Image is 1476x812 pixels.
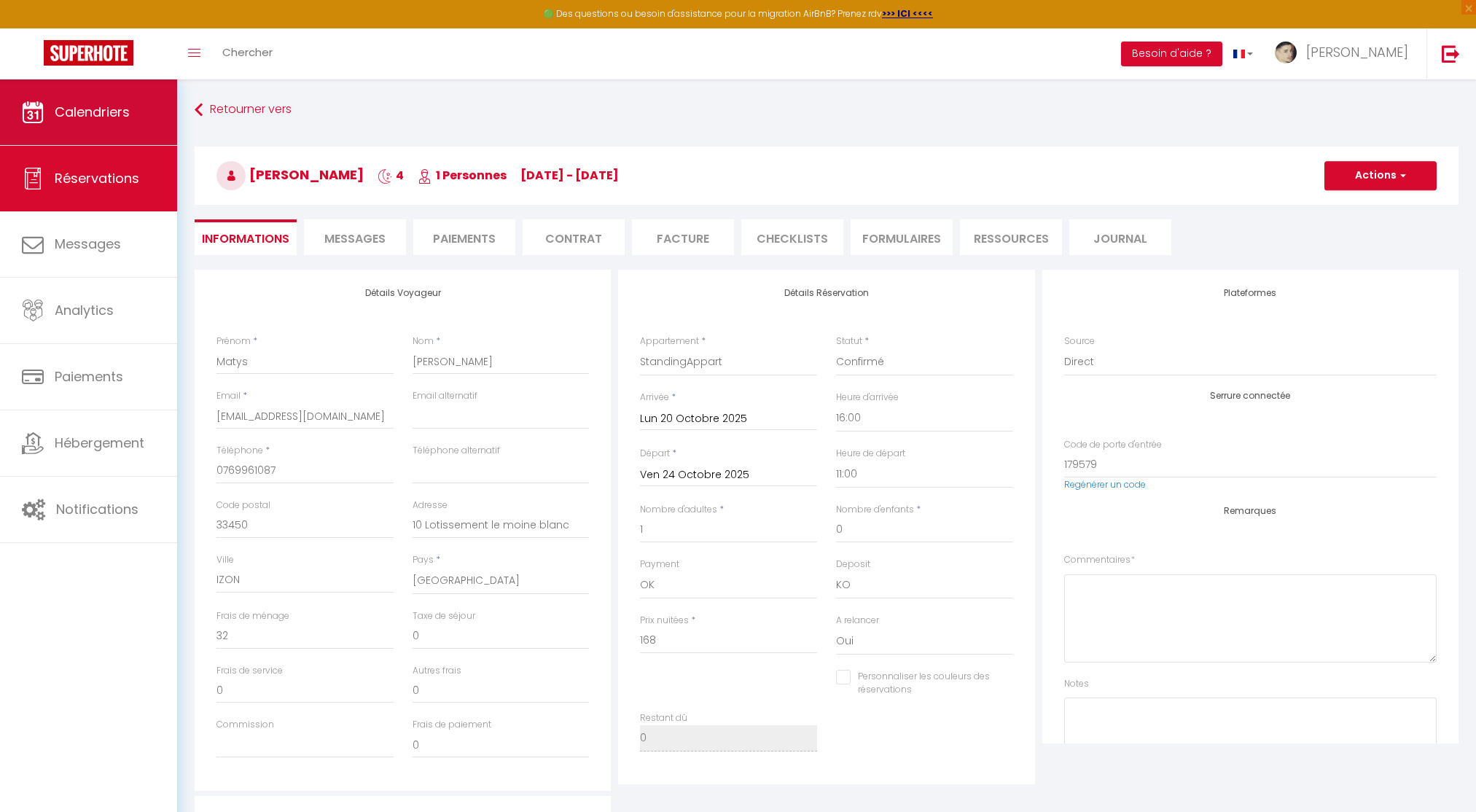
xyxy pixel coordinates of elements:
label: Pays [413,553,434,567]
label: Frais de paiement [413,718,491,732]
span: [PERSON_NAME] [216,165,364,184]
label: Frais de service [216,664,283,678]
a: ... [PERSON_NAME] [1264,28,1426,79]
span: Hébergement [55,434,144,452]
label: Code postal [216,499,270,512]
img: logout [1442,44,1460,63]
label: Prix nuitées [640,614,689,628]
img: ... [1275,42,1297,63]
label: Téléphone alternatif [413,444,500,458]
span: Messages [324,230,386,247]
label: Adresse [413,499,448,512]
img: Super Booking [44,40,133,66]
label: Heure de départ [836,447,905,461]
li: Facture [632,219,734,255]
label: Autres frais [413,664,461,678]
label: Arrivée [640,391,669,405]
a: >>> ICI <<<< [882,7,933,20]
label: Heure d'arrivée [836,391,899,405]
button: Actions [1324,161,1437,190]
label: Ville [216,553,234,567]
span: Notifications [56,500,138,518]
li: Journal [1069,219,1171,255]
h4: Détails Réservation [640,288,1012,298]
button: Besoin d'aide ? [1121,42,1222,66]
span: 1 Personnes [418,167,507,184]
label: Frais de ménage [216,609,289,623]
label: Email [216,389,241,403]
label: Commission [216,718,274,732]
span: Réservations [55,169,139,187]
label: Source [1064,335,1095,348]
li: Informations [195,219,297,255]
a: Chercher [211,28,284,79]
a: Retourner vers [195,97,1459,123]
label: Payment [640,558,679,571]
li: Paiements [413,219,515,255]
label: Taxe de séjour [413,609,475,623]
label: Deposit [836,558,870,571]
label: Nombre d'adultes [640,503,717,517]
li: FORMULAIRES [851,219,953,255]
h4: Plateformes [1064,288,1437,298]
label: Statut [836,335,862,348]
label: Prénom [216,335,251,348]
span: Paiements [55,367,123,386]
label: A relancer [836,614,879,628]
span: Analytics [55,301,114,319]
label: Nombre d'enfants [836,503,914,517]
label: Appartement [640,335,699,348]
span: Messages [55,235,121,253]
label: Commentaires [1064,553,1135,567]
a: Regénérer un code [1064,478,1146,491]
span: [DATE] - [DATE] [520,167,619,184]
label: Téléphone [216,444,263,458]
span: [PERSON_NAME] [1306,43,1408,61]
label: Restant dû [640,711,687,725]
span: 4 [378,167,404,184]
label: Notes [1064,677,1089,691]
label: Code de porte d'entrée [1064,438,1162,452]
li: Ressources [960,219,1062,255]
h4: Serrure connectée [1064,391,1437,401]
li: CHECKLISTS [741,219,843,255]
label: Départ [640,447,670,461]
label: Nom [413,335,434,348]
span: Chercher [222,44,273,60]
li: Contrat [523,219,625,255]
label: Email alternatif [413,389,477,403]
h4: Détails Voyageur [216,288,589,298]
span: Calendriers [55,103,130,121]
h4: Remarques [1064,506,1437,516]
